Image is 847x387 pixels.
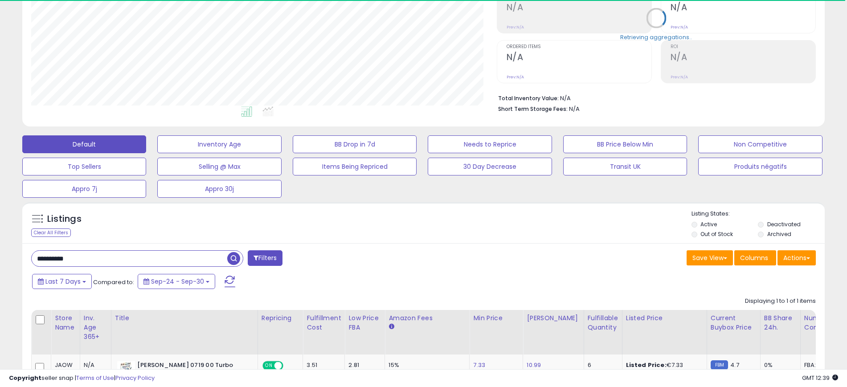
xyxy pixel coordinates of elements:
span: Last 7 Days [45,277,81,286]
button: Last 7 Days [32,274,92,289]
h5: Listings [47,213,82,225]
button: Default [22,135,146,153]
a: Terms of Use [76,374,114,382]
div: Clear All Filters [31,228,71,237]
label: Deactivated [767,220,801,228]
div: Inv. Age 365+ [84,314,107,342]
div: Title [115,314,254,323]
div: seller snap | | [9,374,155,383]
span: 2025-10-8 12:39 GMT [802,374,838,382]
div: Current Buybox Price [711,314,757,332]
span: Sep-24 - Sep-30 [151,277,204,286]
button: Sep-24 - Sep-30 [138,274,215,289]
div: Retrieving aggregations.. [620,33,692,41]
label: Active [700,220,717,228]
button: 30 Day Decrease [428,158,552,175]
label: Out of Stock [700,230,733,238]
div: Store Name [55,314,76,332]
button: BB Drop in 7d [293,135,417,153]
button: Items Being Repriced [293,158,417,175]
div: Displaying 1 to 1 of 1 items [745,297,816,306]
button: Needs to Reprice [428,135,552,153]
button: Transit UK [563,158,687,175]
strong: Copyright [9,374,41,382]
a: Privacy Policy [115,374,155,382]
button: Filters [248,250,282,266]
small: Amazon Fees. [389,323,394,331]
button: Inventory Age [157,135,281,153]
div: Num of Comp. [804,314,837,332]
div: Repricing [262,314,299,323]
small: FBM [711,360,728,370]
p: Listing States: [692,210,825,218]
div: Fulfillment Cost [307,314,341,332]
div: [PERSON_NAME] [527,314,580,323]
button: Actions [777,250,816,265]
div: Listed Price [626,314,703,323]
button: Appro 7j [22,180,146,198]
div: Low Price FBA [348,314,381,332]
button: Selling @ Max [157,158,281,175]
span: Columns [740,253,768,262]
div: Fulfillable Quantity [588,314,618,332]
span: Compared to: [93,278,134,286]
div: Amazon Fees [389,314,466,323]
button: Top Sellers [22,158,146,175]
div: BB Share 24h. [764,314,797,332]
button: Columns [734,250,776,265]
label: Archived [767,230,791,238]
div: Min Price [473,314,519,323]
button: Save View [687,250,733,265]
button: Appro 30j [157,180,281,198]
button: Produits négatifs [698,158,822,175]
button: BB Price Below Min [563,135,687,153]
button: Non Competitive [698,135,822,153]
